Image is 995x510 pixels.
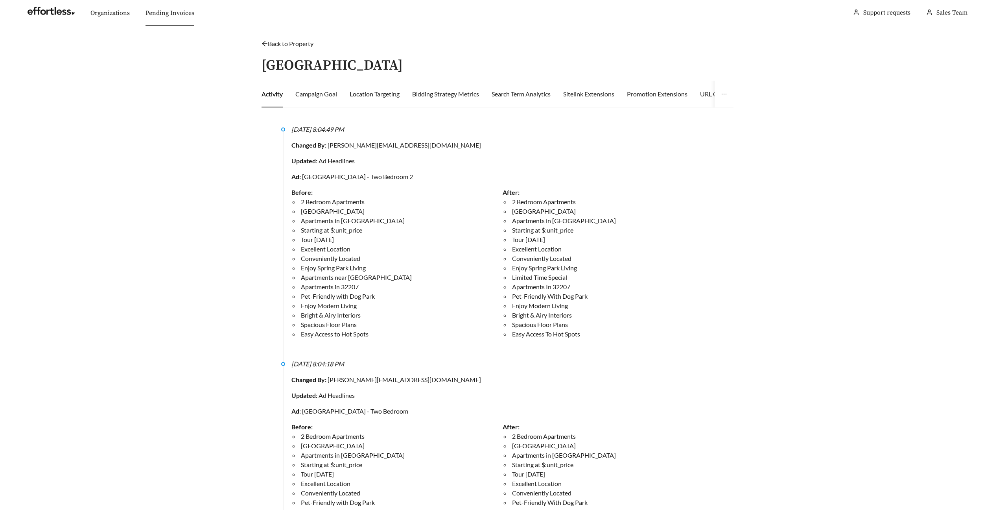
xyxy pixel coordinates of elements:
[299,197,503,207] li: 2 Bedroom Apartments
[291,126,344,133] i: [DATE] 8:04:49 PM
[299,432,503,441] li: 2 Bedroom Apartments
[299,441,503,451] li: [GEOGRAPHIC_DATA]
[299,460,503,469] li: Starting at $:unit_price
[492,89,551,99] div: Search Term Analytics
[510,498,714,507] li: Pet-Friendly With Dog Park
[700,89,735,99] div: URL Options
[302,407,408,415] a: [GEOGRAPHIC_DATA] - Two Bedroom
[510,244,714,254] li: Excellent Location
[510,197,714,207] li: 2 Bedroom Apartments
[299,273,503,282] li: Apartments near [GEOGRAPHIC_DATA]
[299,263,503,273] li: Enjoy Spring Park Living
[510,432,714,441] li: 2 Bedroom Apartments
[262,40,313,47] a: arrow-leftBack to Property
[299,225,503,235] li: Starting at $:unit_price
[510,469,714,479] li: Tour [DATE]
[510,301,714,310] li: Enjoy Modern Living
[291,391,714,400] div: Ad Headlines
[299,216,503,225] li: Apartments in [GEOGRAPHIC_DATA]
[863,9,910,17] a: Support requests
[299,488,503,498] li: Conveniently Located
[510,292,714,301] li: Pet-Friendly With Dog Park
[291,392,319,399] strong: Updated:
[291,375,714,384] div: [PERSON_NAME][EMAIL_ADDRESS][DOMAIN_NAME]
[627,89,687,99] div: Promotion Extensions
[299,329,503,339] li: Easy Access to Hot Spots
[510,329,714,339] li: Easy Access To Hot Spots
[299,244,503,254] li: Excellent Location
[299,254,503,263] li: Conveniently Located
[503,423,520,431] strong: After:
[510,235,714,244] li: Tour [DATE]
[299,451,503,460] li: Apartments in [GEOGRAPHIC_DATA]
[262,58,403,74] h3: [GEOGRAPHIC_DATA]
[510,451,714,460] li: Apartments in [GEOGRAPHIC_DATA]
[936,9,967,17] span: Sales Team
[291,157,319,164] strong: Updated:
[291,156,714,166] div: Ad Headlines
[299,235,503,244] li: Tour [DATE]
[291,376,328,383] strong: Changed By:
[299,498,503,507] li: Pet-Friendly with Dog Park
[262,41,268,47] span: arrow-left
[510,479,714,488] li: Excellent Location
[291,141,328,149] strong: Changed By:
[503,188,520,196] strong: After:
[721,91,727,97] span: ellipsis
[299,207,503,216] li: [GEOGRAPHIC_DATA]
[350,89,400,99] div: Location Targeting
[510,225,714,235] li: Starting at $:unit_price
[299,292,503,301] li: Pet-Friendly with Dog Park
[299,320,503,329] li: Spacious Floor Plans
[412,89,479,99] div: Bidding Strategy Metrics
[291,423,313,431] strong: Before:
[510,263,714,273] li: Enjoy Spring Park Living
[510,207,714,216] li: [GEOGRAPHIC_DATA]
[291,140,714,150] div: [PERSON_NAME][EMAIL_ADDRESS][DOMAIN_NAME]
[291,188,313,196] strong: Before:
[302,173,413,180] a: [GEOGRAPHIC_DATA] - Two Bedroom 2
[715,81,733,107] button: ellipsis
[262,89,283,99] div: Activity
[299,310,503,320] li: Bright & Airy Interiors
[299,469,503,479] li: Tour [DATE]
[563,89,614,99] div: Sitelink Extensions
[510,254,714,263] li: Conveniently Located
[299,479,503,488] li: Excellent Location
[510,282,714,292] li: Apartments In 32207
[295,89,337,99] div: Campaign Goal
[510,310,714,320] li: Bright & Airy Interiors
[510,441,714,451] li: [GEOGRAPHIC_DATA]
[510,488,714,498] li: Conveniently Located
[510,460,714,469] li: Starting at $:unit_price
[510,273,714,282] li: Limited Time Special
[299,282,503,292] li: Apartments in 32207
[291,360,344,368] i: [DATE] 8:04:18 PM
[510,216,714,225] li: Apartments in [GEOGRAPHIC_DATA]
[291,173,302,180] strong: Ad:
[299,301,503,310] li: Enjoy Modern Living
[291,407,302,415] strong: Ad:
[510,320,714,329] li: Spacious Floor Plans
[90,9,130,17] a: Organizations
[146,9,194,17] a: Pending Invoices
